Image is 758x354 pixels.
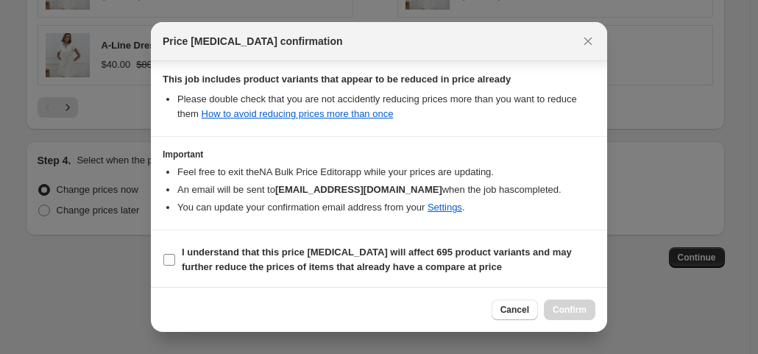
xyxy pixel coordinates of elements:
b: [EMAIL_ADDRESS][DOMAIN_NAME] [275,184,442,195]
li: An email will be sent to when the job has completed . [177,183,595,197]
span: Cancel [500,304,529,316]
li: Feel free to exit the NA Bulk Price Editor app while your prices are updating. [177,165,595,180]
span: Price [MEDICAL_DATA] confirmation [163,34,343,49]
h3: Important [163,149,595,160]
button: Cancel [492,300,538,320]
a: How to avoid reducing prices more than once [202,108,394,119]
b: This job includes product variants that appear to be reduced in price already [163,74,511,85]
button: Close [578,31,598,52]
li: Please double check that you are not accidently reducing prices more than you want to reduce them [177,92,595,121]
a: Settings [428,202,462,213]
b: I understand that this price [MEDICAL_DATA] will affect 695 product variants and may further redu... [182,247,572,272]
li: You can update your confirmation email address from your . [177,200,595,215]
